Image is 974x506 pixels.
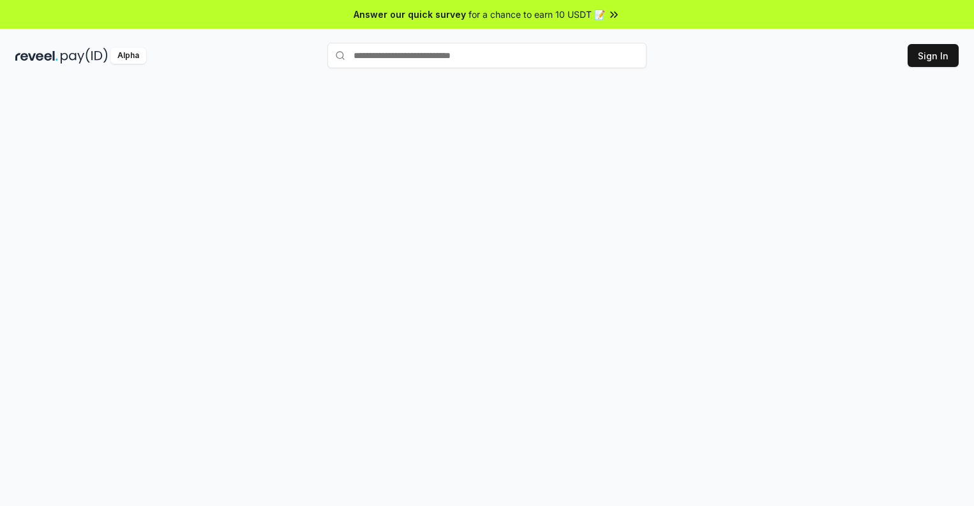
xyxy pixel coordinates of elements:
[61,48,108,64] img: pay_id
[110,48,146,64] div: Alpha
[468,8,605,21] span: for a chance to earn 10 USDT 📝
[908,44,959,67] button: Sign In
[354,8,466,21] span: Answer our quick survey
[15,48,58,64] img: reveel_dark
